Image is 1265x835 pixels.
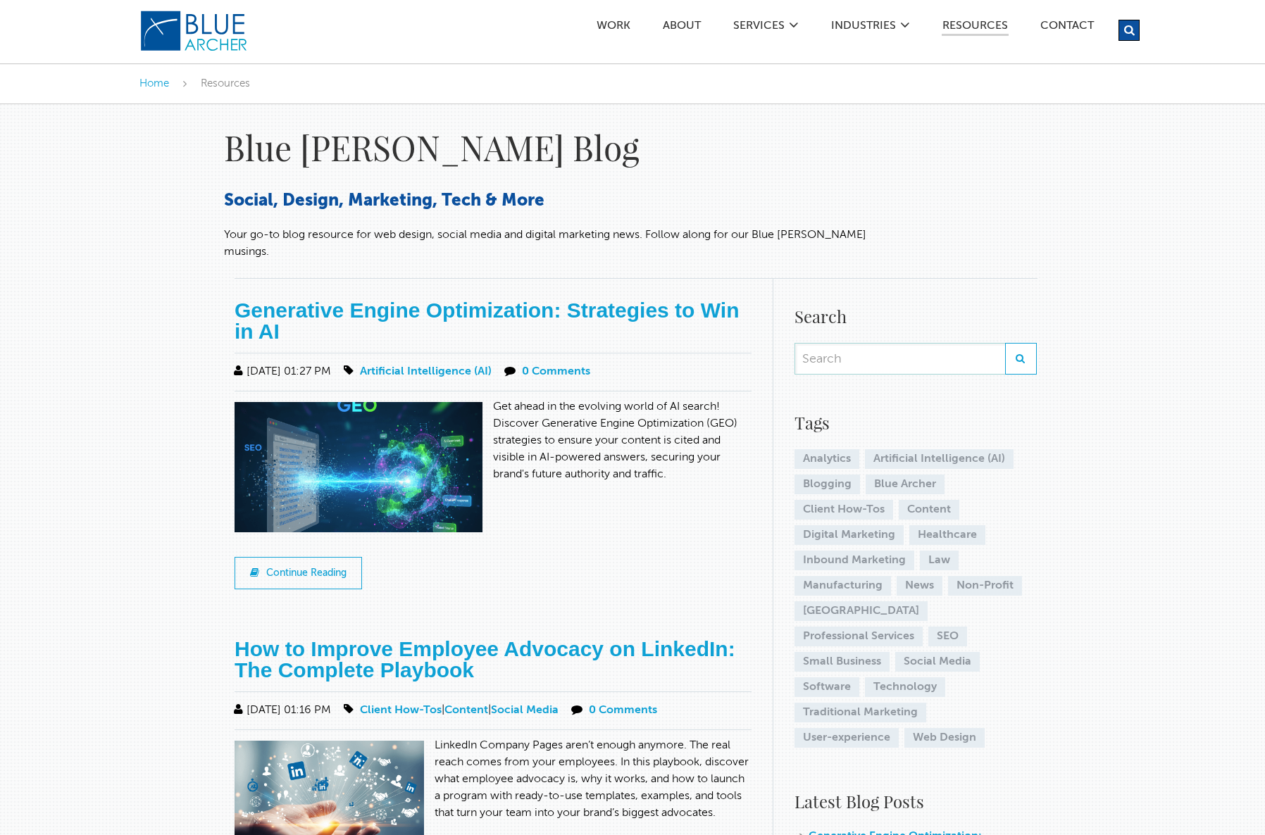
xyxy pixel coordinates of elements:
[522,366,590,377] a: 0 Comments
[794,343,1005,375] input: Search
[444,705,488,716] a: Content
[139,78,169,89] a: Home
[794,703,926,722] a: Traditional Marketing
[235,398,752,483] p: Get ahead in the evolving world of AI search! Discover Generative Engine Optimization (GEO) strat...
[794,652,890,672] a: Small Business
[830,20,897,35] a: Industries
[909,525,985,545] a: Healthcare
[920,551,959,570] a: Law
[341,705,561,716] span: | |
[794,475,860,494] a: Blogging
[948,576,1022,596] a: Non-Profit
[794,789,1037,814] h4: Latest Blog Posts
[224,190,872,213] h3: Social, Design, Marketing, Tech & More
[904,728,985,748] a: Web Design
[231,366,331,377] span: [DATE] 01:27 PM
[235,402,493,543] img: Generative Engine Optimization - GEO
[794,551,914,570] a: Inbound Marketing
[928,627,967,646] a: SEO
[596,20,631,35] a: Work
[589,705,657,716] a: 0 Comments
[201,78,250,89] span: Resources
[794,410,1037,435] h4: Tags
[235,737,752,822] p: LinkedIn Company Pages aren’t enough anymore. The real reach comes from your employees. In this p...
[794,677,859,697] a: Software
[224,125,872,169] h1: Blue [PERSON_NAME] Blog
[794,601,928,621] a: [GEOGRAPHIC_DATA]
[662,20,702,35] a: ABOUT
[235,637,735,682] a: How to Improve Employee Advocacy on LinkedIn: The Complete Playbook
[794,525,904,545] a: Digital Marketing
[794,449,859,469] a: Analytics
[360,366,492,377] a: Artificial Intelligence (AI)
[491,705,559,716] a: Social Media
[895,652,980,672] a: Social Media
[235,299,740,343] a: Generative Engine Optimization: Strategies to Win in AI
[1040,20,1095,35] a: Contact
[360,705,442,716] a: Client How-Tos
[733,20,785,35] a: SERVICES
[231,705,331,716] span: [DATE] 01:16 PM
[865,677,945,697] a: Technology
[224,227,872,260] p: Your go-to blog resource for web design, social media and digital marketing news. Follow along fo...
[235,557,362,589] a: Continue Reading
[897,576,942,596] a: News
[865,449,1014,469] a: Artificial Intelligence (AI)
[794,303,1037,329] h4: Search
[139,10,249,52] img: Blue Archer Logo
[942,20,1009,36] a: Resources
[866,475,945,494] a: Blue Archer
[794,627,923,646] a: Professional Services
[899,500,959,520] a: Content
[794,728,899,748] a: User-experience
[794,500,893,520] a: Client How-Tos
[794,576,891,596] a: Manufacturing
